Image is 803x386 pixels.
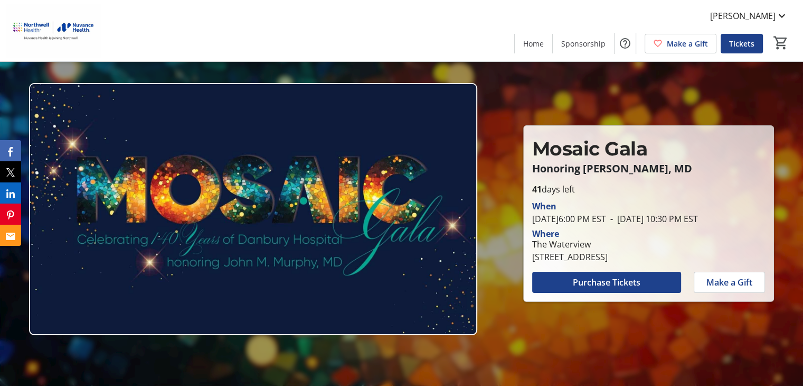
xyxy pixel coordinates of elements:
a: Sponsorship [553,34,614,53]
a: Tickets [721,34,763,53]
span: [DATE] 10:30 PM EST [606,213,698,225]
p: Honoring [PERSON_NAME], MD [532,163,765,174]
span: Make a Gift [706,276,752,289]
span: [DATE] 6:00 PM EST [532,213,606,225]
div: Where [532,229,559,238]
a: Make a Gift [645,34,716,53]
span: 41 [532,183,542,195]
span: Sponsorship [561,38,606,49]
button: [PERSON_NAME] [702,7,797,24]
span: - [606,213,617,225]
button: Cart [771,33,790,52]
p: days left [532,183,765,196]
span: Home [523,38,544,49]
div: When [532,200,556,213]
button: Purchase Tickets [532,272,681,293]
img: Nuvance Health's Logo [6,4,100,57]
img: Campaign CTA Media Photo [29,83,477,336]
span: Make a Gift [667,38,708,49]
div: [STREET_ADDRESS] [532,251,608,263]
button: Make a Gift [694,272,765,293]
span: [PERSON_NAME] [710,10,776,22]
div: The Waterview [532,238,608,251]
span: Mosaic Gala [532,137,648,160]
a: Home [515,34,552,53]
button: Help [615,33,636,54]
span: Purchase Tickets [573,276,640,289]
span: Tickets [729,38,754,49]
